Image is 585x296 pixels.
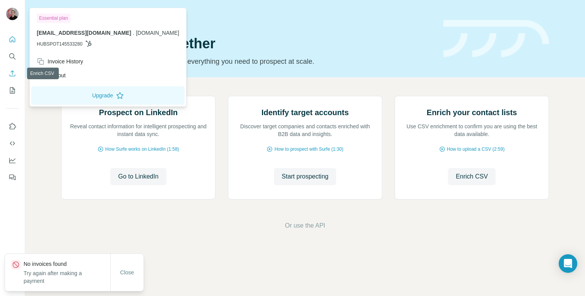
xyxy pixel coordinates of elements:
h2: Identify target accounts [262,107,349,118]
button: Search [6,49,19,63]
button: Start prospecting [274,168,336,185]
span: . [133,30,134,36]
span: Enrich CSV [456,172,488,181]
button: Close [115,265,140,279]
button: Go to LinkedIn [110,168,166,185]
button: Enrich CSV [448,168,496,185]
button: Upgrade [31,86,185,105]
span: Go to LinkedIn [118,172,158,181]
span: How to prospect with Surfe (1:30) [274,146,343,153]
div: Essential plan [37,14,70,23]
div: Log out [37,71,66,79]
p: Try again after making a payment [24,269,110,285]
h2: Enrich your contact lists [427,107,517,118]
button: Enrich CSV [6,66,19,80]
span: How Surfe works on LinkedIn (1:58) [105,146,179,153]
img: Avatar [6,8,19,20]
p: Discover target companies and contacts enriched with B2B data and insights. [236,122,374,138]
img: banner [443,20,549,58]
button: Quick start [6,32,19,46]
span: [EMAIL_ADDRESS][DOMAIN_NAME] [37,30,131,36]
button: My lists [6,83,19,97]
button: Or use the API [285,221,325,230]
span: Close [120,269,134,276]
div: Quick start [61,14,434,22]
button: Feedback [6,170,19,184]
span: [DOMAIN_NAME] [136,30,179,36]
h1: Let’s prospect together [61,36,434,51]
div: Invoice History [37,58,83,65]
div: Open Intercom Messenger [559,254,577,273]
button: Dashboard [6,153,19,167]
h2: Prospect on LinkedIn [99,107,178,118]
span: How to upload a CSV (2:59) [447,146,505,153]
p: No invoices found [24,260,110,268]
button: Use Surfe on LinkedIn [6,119,19,133]
p: Use CSV enrichment to confirm you are using the best data available. [403,122,541,138]
button: Use Surfe API [6,136,19,150]
span: Start prospecting [282,172,328,181]
span: HUBSPOT145533280 [37,41,82,48]
p: Reveal contact information for intelligent prospecting and instant data sync. [69,122,207,138]
p: Pick your starting point and we’ll provide everything you need to prospect at scale. [61,56,434,67]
